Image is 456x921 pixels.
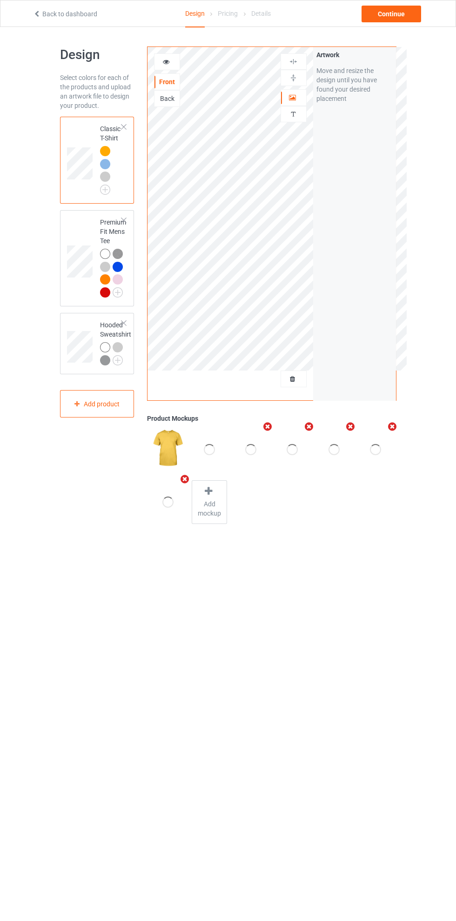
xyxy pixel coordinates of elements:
[60,313,134,374] div: Hooded Sweatshirt
[316,66,393,103] div: Move and resize the design until you have found your desired placement
[316,50,393,60] div: Artwork
[147,414,396,423] div: Product Mockups
[218,0,238,27] div: Pricing
[192,480,227,524] div: Add mockup
[289,57,298,66] img: svg%3E%0A
[60,390,134,417] div: Add product
[185,0,205,27] div: Design
[100,218,126,297] div: Premium Fit Mens Tee
[289,110,298,119] img: svg%3E%0A
[303,422,315,431] i: Remove mockup
[113,355,123,365] img: svg+xml;base64,PD94bWwgdmVyc2lvbj0iMS4wIiBlbmNvZGluZz0iVVRGLTgiPz4KPHN2ZyB3aWR0aD0iMjJweCIgaGVpZ2...
[179,474,190,484] i: Remove mockup
[154,94,180,103] div: Back
[150,426,185,470] img: regular.jpg
[262,422,274,431] i: Remove mockup
[100,124,122,192] div: Classic T-Shirt
[33,10,97,18] a: Back to dashboard
[100,185,110,195] img: svg+xml;base64,PD94bWwgdmVyc2lvbj0iMS4wIiBlbmNvZGluZz0iVVRGLTgiPz4KPHN2ZyB3aWR0aD0iMjJweCIgaGVpZ2...
[60,210,134,306] div: Premium Fit Mens Tee
[154,77,180,86] div: Front
[113,287,123,298] img: svg+xml;base64,PD94bWwgdmVyc2lvbj0iMS4wIiBlbmNvZGluZz0iVVRGLTgiPz4KPHN2ZyB3aWR0aD0iMjJweCIgaGVpZ2...
[60,117,134,204] div: Classic T-Shirt
[345,422,356,431] i: Remove mockup
[192,499,226,518] span: Add mockup
[289,73,298,82] img: svg%3E%0A
[362,6,421,22] div: Continue
[60,73,134,110] div: Select colors for each of the products and upload an artwork file to design your product.
[100,320,131,364] div: Hooded Sweatshirt
[386,422,398,431] i: Remove mockup
[60,46,134,63] h1: Design
[113,249,123,259] img: heather_texture.png
[251,0,271,27] div: Details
